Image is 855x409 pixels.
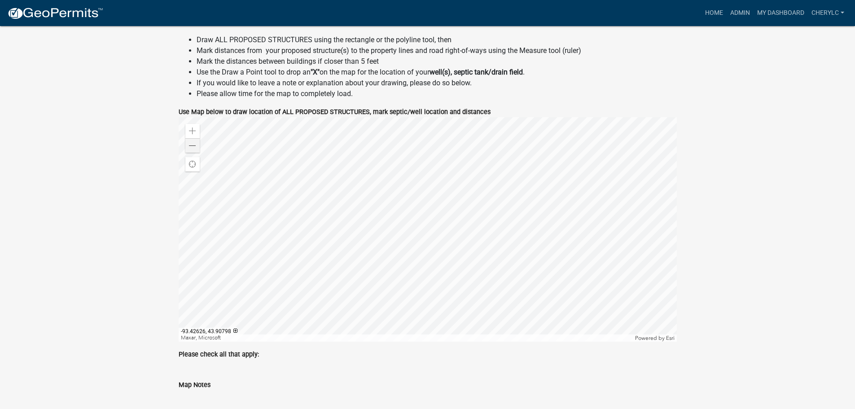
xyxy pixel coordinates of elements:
label: Please check all that apply: [179,352,259,358]
li: Mark distances from your proposed structure(s) to the property lines and road right-of-ways using... [197,45,677,56]
div: Maxar, Microsoft [179,334,633,342]
li: If you would like to leave a note or explanation about your drawing, please do so below. [197,78,677,88]
a: My Dashboard [754,4,808,22]
strong: well(s), septic tank/drain field [430,68,523,76]
a: Home [702,4,727,22]
a: Cherylc [808,4,848,22]
li: Draw ALL PROPOSED STRUCTURES using the rectangle or the polyline tool, then [197,35,677,45]
a: Admin [727,4,754,22]
label: Map Notes [179,382,210,388]
div: Zoom in [185,124,200,138]
label: Use Map below to draw location of ALL PROPOSED STRUCTURES, mark septic/well location and distances [179,109,491,115]
div: Zoom out [185,138,200,153]
div: Find my location [185,157,200,172]
li: Please allow time for the map to completely load. [197,88,677,99]
a: Esri [666,335,675,341]
div: Powered by [633,334,677,342]
strong: "X" [311,68,320,76]
li: Mark the distances between buildings if closer than 5 feet [197,56,677,67]
li: Use the Draw a Point tool to drop an on the map for the location of your . [197,67,677,78]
